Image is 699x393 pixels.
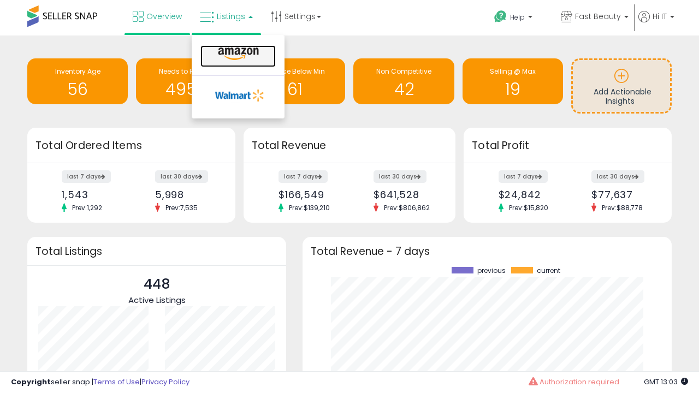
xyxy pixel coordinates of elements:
span: Active Listings [128,294,186,306]
a: Help [485,2,551,35]
p: 448 [128,274,186,295]
span: Non Competitive [376,67,431,76]
span: Prev: $139,210 [283,203,335,212]
div: seller snap | | [11,377,189,388]
a: Terms of Use [93,377,140,387]
h1: 19 [468,80,558,98]
span: Hi IT [653,11,667,22]
span: Add Actionable Insights [594,86,651,107]
h1: 61 [250,80,340,98]
span: current [537,267,560,275]
div: $641,528 [374,189,436,200]
a: Add Actionable Insights [573,60,670,112]
label: last 7 days [62,170,111,183]
label: last 7 days [499,170,548,183]
span: Needs to Reprice [159,67,214,76]
a: Hi IT [638,11,674,35]
h3: Total Listings [35,247,278,255]
span: Prev: $806,862 [378,203,435,212]
a: Non Competitive 42 [353,58,454,104]
h1: 4956 [141,80,231,98]
strong: Copyright [11,377,51,387]
span: Listings [217,11,245,22]
div: $24,842 [499,189,560,200]
span: previous [477,267,506,275]
h3: Total Profit [472,138,664,153]
label: last 30 days [374,170,426,183]
span: Fast Beauty [575,11,621,22]
h1: 42 [359,80,448,98]
div: 1,543 [62,189,123,200]
span: Prev: $15,820 [503,203,554,212]
i: Get Help [494,10,507,23]
h3: Total Ordered Items [35,138,227,153]
label: last 7 days [279,170,328,183]
a: Selling @ Max 19 [463,58,563,104]
div: 5,998 [155,189,216,200]
a: Inventory Age 56 [27,58,128,104]
span: Prev: $88,778 [596,203,648,212]
label: last 30 days [155,170,208,183]
h1: 56 [33,80,122,98]
span: 2025-08-15 13:03 GMT [644,377,688,387]
label: last 30 days [591,170,644,183]
span: Prev: 7,535 [160,203,203,212]
span: Selling @ Max [490,67,536,76]
a: Needs to Reprice 4956 [136,58,236,104]
span: Help [510,13,525,22]
h3: Total Revenue - 7 days [311,247,664,255]
span: Prev: 1,292 [67,203,108,212]
a: BB Price Below Min 61 [245,58,345,104]
div: $77,637 [591,189,653,200]
a: Privacy Policy [141,377,189,387]
span: Inventory Age [55,67,100,76]
h3: Total Revenue [252,138,447,153]
span: BB Price Below Min [265,67,325,76]
div: $166,549 [279,189,341,200]
span: Overview [146,11,182,22]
